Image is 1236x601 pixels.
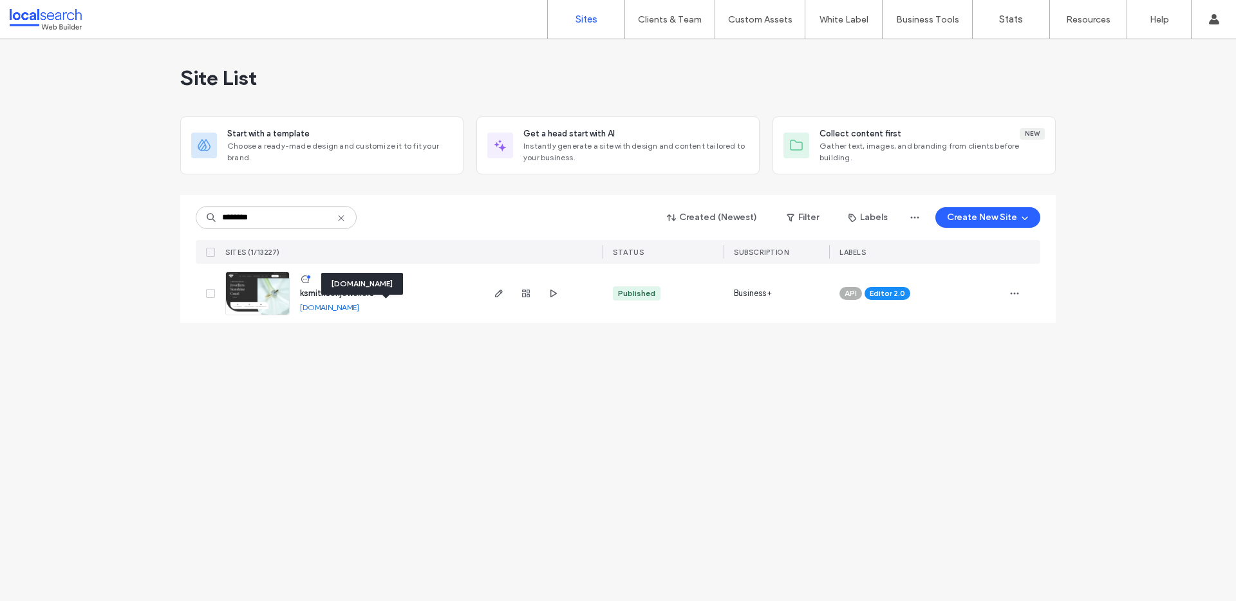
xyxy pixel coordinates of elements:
[1020,128,1045,140] div: New
[300,288,374,298] a: ksmithsonjewellers
[734,287,772,300] span: Business+
[523,127,615,140] span: Get a head start with AI
[618,288,655,299] div: Published
[180,116,464,174] div: Start with a templateChoose a ready-made design and customize it to fit your brand.
[300,302,359,312] a: [DOMAIN_NAME]
[839,248,866,257] span: LABELS
[772,116,1056,174] div: Collect content firstNewGather text, images, and branding from clients before building.
[845,288,857,299] span: API
[656,207,769,228] button: Created (Newest)
[227,140,453,163] span: Choose a ready-made design and customize it to fit your brand.
[819,140,1045,163] span: Gather text, images, and branding from clients before building.
[576,14,597,25] label: Sites
[476,116,760,174] div: Get a head start with AIInstantly generate a site with design and content tailored to your business.
[819,14,868,25] label: White Label
[613,248,644,257] span: STATUS
[935,207,1040,228] button: Create New Site
[728,14,792,25] label: Custom Assets
[774,207,832,228] button: Filter
[837,207,899,228] button: Labels
[819,127,901,140] span: Collect content first
[734,248,789,257] span: SUBSCRIPTION
[896,14,959,25] label: Business Tools
[1150,14,1169,25] label: Help
[999,14,1023,25] label: Stats
[30,9,56,21] span: Help
[321,273,403,295] div: [DOMAIN_NAME]
[227,127,310,140] span: Start with a template
[1066,14,1110,25] label: Resources
[523,140,749,163] span: Instantly generate a site with design and content tailored to your business.
[225,248,280,257] span: SITES (1/13227)
[180,65,257,91] span: Site List
[638,14,702,25] label: Clients & Team
[870,288,905,299] span: Editor 2.0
